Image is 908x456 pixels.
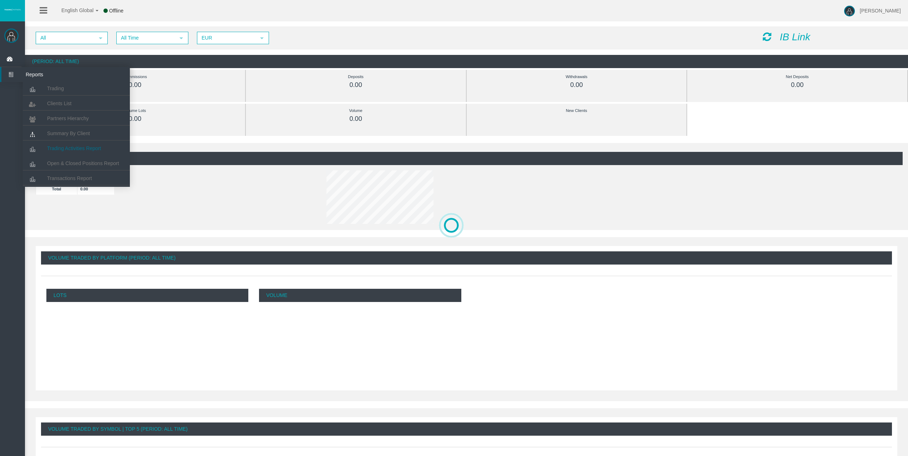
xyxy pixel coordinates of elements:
div: 0.00 [262,115,450,123]
div: Volume Lots [41,107,229,115]
span: Trading [47,86,64,91]
a: Partners Hierarchy [23,112,130,125]
div: Net Deposits [703,73,891,81]
a: Trading Activities Report [23,142,130,155]
div: Volume Traded By Platform (Period: All Time) [41,251,892,265]
div: 0.00 [41,115,229,123]
span: select [178,35,184,41]
span: Reports [20,67,90,82]
span: Partners Hierarchy [47,116,89,121]
span: Trading Activities Report [47,145,101,151]
span: All Time [117,32,175,43]
div: Withdrawals [483,73,671,81]
td: 0.00 [77,183,115,195]
span: Clients List [47,101,71,106]
span: Summary By Client [47,130,90,136]
span: EUR [198,32,255,43]
span: Offline [109,8,123,14]
img: logo.svg [4,8,21,11]
div: 0.00 [703,81,891,89]
div: Deposits [262,73,450,81]
div: New Clients [483,107,671,115]
div: 0.00 [262,81,450,89]
div: Commissions [41,73,229,81]
span: All [36,32,94,43]
div: Volume Traded By Symbol | Top 5 (Period: All Time) [41,422,892,436]
a: Clients List [23,97,130,110]
td: Total [36,183,77,195]
i: Reload Dashboard [763,32,771,42]
a: Summary By Client [23,127,130,140]
div: (Period: All Time) [30,152,903,165]
span: [PERSON_NAME] [860,8,901,14]
p: Lots [46,289,248,302]
span: select [98,35,103,41]
img: user-image [844,6,855,16]
a: Trading [23,82,130,95]
div: (Period: All Time) [25,55,908,68]
span: select [259,35,265,41]
span: English Global [52,7,93,13]
a: Reports [1,67,130,82]
span: Open & Closed Positions Report [47,160,119,166]
a: Open & Closed Positions Report [23,157,130,170]
div: Volume [262,107,450,115]
div: 0.00 [41,81,229,89]
i: IB Link [780,31,810,42]
div: 0.00 [483,81,671,89]
p: Volume [259,289,461,302]
span: Transactions Report [47,175,92,181]
a: Transactions Report [23,172,130,185]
